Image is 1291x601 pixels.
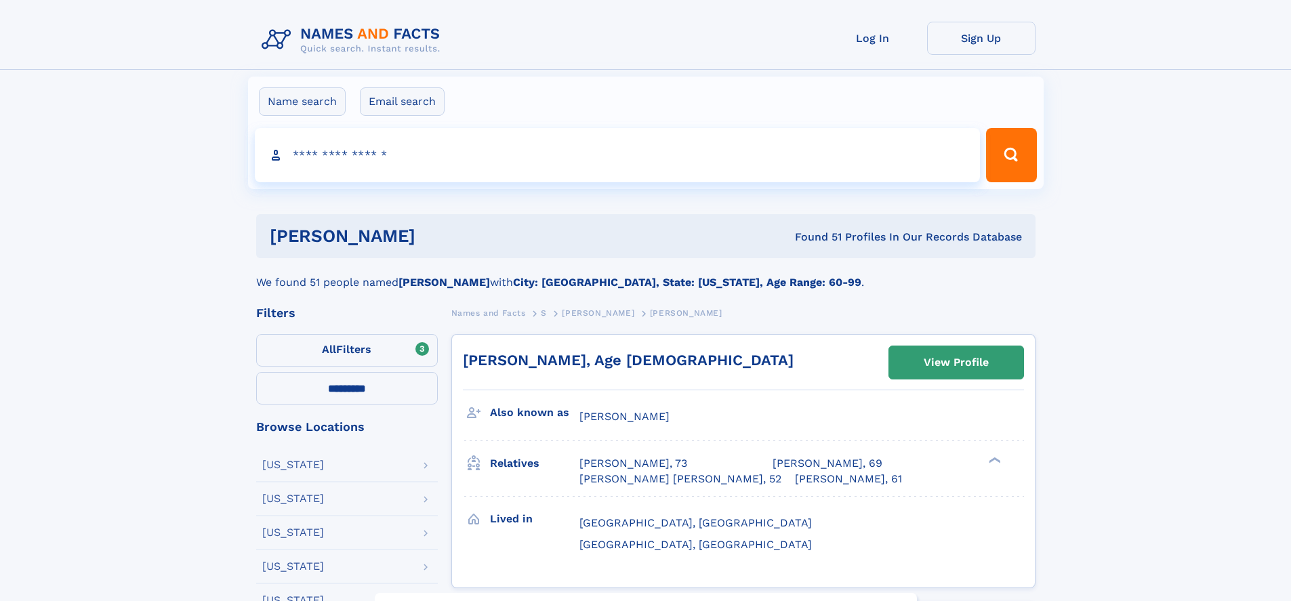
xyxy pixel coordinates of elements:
[256,307,438,319] div: Filters
[985,456,1002,465] div: ❯
[541,304,547,321] a: S
[579,516,812,529] span: [GEOGRAPHIC_DATA], [GEOGRAPHIC_DATA]
[541,308,547,318] span: S
[579,410,670,423] span: [PERSON_NAME]
[579,538,812,551] span: [GEOGRAPHIC_DATA], [GEOGRAPHIC_DATA]
[605,230,1022,245] div: Found 51 Profiles In Our Records Database
[262,561,324,572] div: [US_STATE]
[490,401,579,424] h3: Also known as
[927,22,1036,55] a: Sign Up
[398,276,490,289] b: [PERSON_NAME]
[360,87,445,116] label: Email search
[579,472,781,486] a: [PERSON_NAME] [PERSON_NAME], 52
[270,228,605,245] h1: [PERSON_NAME]
[513,276,861,289] b: City: [GEOGRAPHIC_DATA], State: [US_STATE], Age Range: 60-99
[256,421,438,433] div: Browse Locations
[262,527,324,538] div: [US_STATE]
[562,308,634,318] span: [PERSON_NAME]
[255,128,981,182] input: search input
[773,456,882,471] a: [PERSON_NAME], 69
[451,304,526,321] a: Names and Facts
[819,22,927,55] a: Log In
[262,459,324,470] div: [US_STATE]
[256,334,438,367] label: Filters
[256,258,1036,291] div: We found 51 people named with .
[463,352,794,369] a: [PERSON_NAME], Age [DEMOGRAPHIC_DATA]
[924,347,989,378] div: View Profile
[262,493,324,504] div: [US_STATE]
[256,22,451,58] img: Logo Names and Facts
[795,472,902,486] a: [PERSON_NAME], 61
[322,343,336,356] span: All
[562,304,634,321] a: [PERSON_NAME]
[490,507,579,531] h3: Lived in
[259,87,346,116] label: Name search
[986,128,1036,182] button: Search Button
[889,346,1023,379] a: View Profile
[490,452,579,475] h3: Relatives
[579,456,687,471] a: [PERSON_NAME], 73
[650,308,722,318] span: [PERSON_NAME]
